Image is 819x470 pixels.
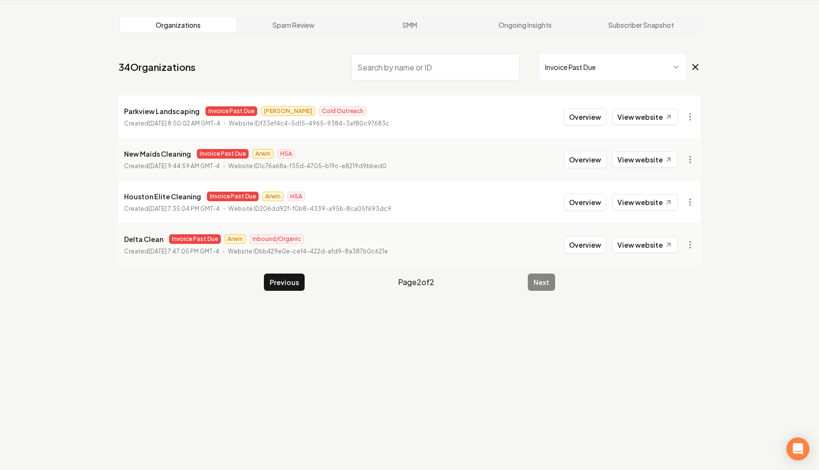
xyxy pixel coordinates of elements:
span: HSA [287,192,305,201]
p: Created [124,247,219,256]
p: Created [124,204,220,214]
p: Website ID 206dd92f-f0b8-4339-a95b-8ca05f693dc9 [228,204,391,214]
p: Website ID f33ef4c4-5d15-4965-9384-3af80c97683c [229,119,389,128]
button: Overview [564,236,606,253]
time: [DATE] 7:47:05 PM GMT-4 [148,248,219,255]
span: Invoice Past Due [197,149,249,159]
p: Delta Clean [124,233,163,245]
a: Organizations [120,17,236,33]
button: Overview [564,194,606,211]
p: Created [124,161,220,171]
span: Page 2 of 2 [398,276,434,288]
div: Open Intercom Messenger [786,437,809,460]
time: [DATE] 7:35:04 PM GMT-4 [148,205,220,212]
p: Website ID 1c76a68a-f35d-4705-b19c-e8219d9bbed0 [228,161,387,171]
a: View website [612,151,678,168]
a: View website [612,194,678,210]
time: [DATE] 8:50:02 AM GMT-4 [148,120,220,127]
span: Invoice Past Due [207,192,259,201]
a: 34Organizations [118,60,195,74]
p: Created [124,119,220,128]
a: Subscriber Snapshot [583,17,699,33]
time: [DATE] 9:44:59 AM GMT-4 [148,162,220,170]
button: Overview [564,151,606,168]
span: Cold Outreach [319,106,366,116]
span: HSA [277,149,295,159]
input: Search by name or ID [351,54,520,80]
p: Houston Elite Cleaning [124,191,201,202]
p: Parkview Landscaping [124,105,200,117]
span: Arwin [252,149,273,159]
a: View website [612,109,678,125]
p: Website ID bb429e0e-cef4-422d-afd9-8a387b0c621e [228,247,388,256]
span: Invoice Past Due [169,234,221,244]
a: SMM [352,17,467,33]
button: Overview [564,108,606,126]
a: Spam Review [236,17,352,33]
a: View website [612,237,678,253]
span: Invoice Past Due [205,106,257,116]
span: [PERSON_NAME] [261,106,315,116]
button: Previous [264,274,305,291]
p: New Maids Cleaning [124,148,191,160]
span: Inbound/Organic [250,234,304,244]
a: Ongoing Insights [467,17,583,33]
span: Arwin [262,192,284,201]
span: Arwin [225,234,246,244]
